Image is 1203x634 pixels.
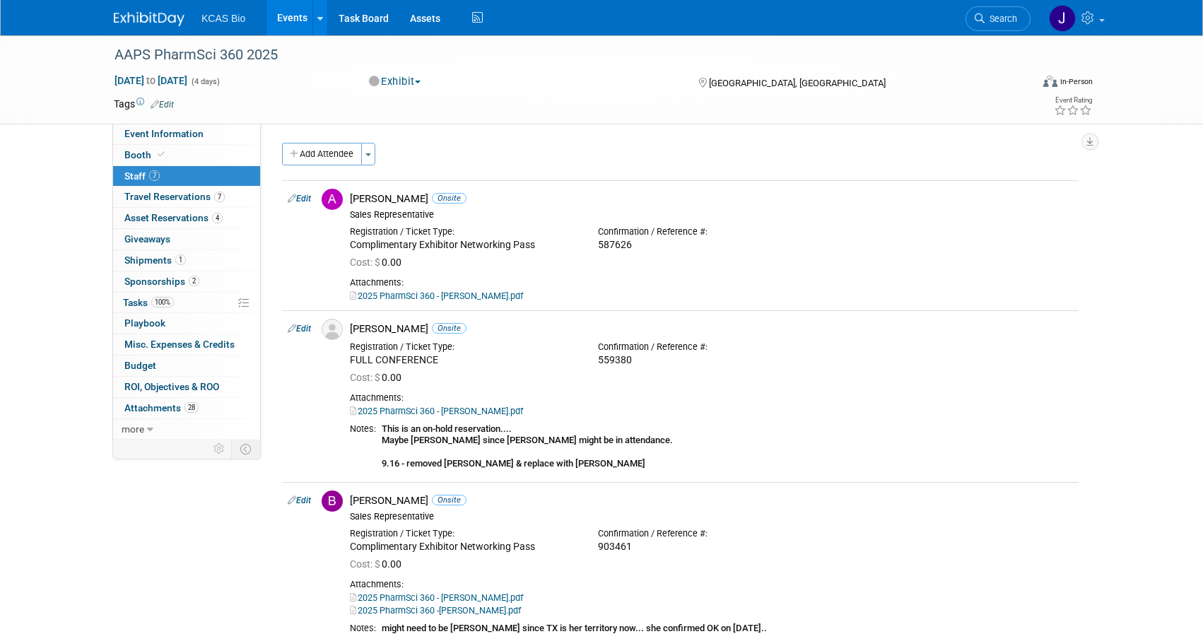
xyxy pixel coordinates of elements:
[113,293,260,313] a: Tasks100%
[322,189,343,210] img: A.jpg
[432,495,466,505] span: Onsite
[350,322,1073,336] div: [PERSON_NAME]
[214,192,225,202] span: 7
[124,233,170,245] span: Giveaways
[113,250,260,271] a: Shipments1
[350,192,1073,206] div: [PERSON_NAME]
[151,297,174,307] span: 100%
[113,334,260,355] a: Misc. Expenses & Credits
[432,193,466,204] span: Onsite
[350,511,1073,522] div: Sales Representative
[947,74,1093,95] div: Event Format
[124,128,204,139] span: Event Information
[124,254,186,266] span: Shipments
[113,145,260,165] a: Booth
[598,341,825,353] div: Confirmation / Reference #:
[113,166,260,187] a: Staff7
[364,74,426,89] button: Exhibit
[350,423,376,435] div: Notes:
[124,381,219,392] span: ROI, Objectives & ROO
[113,124,260,144] a: Event Information
[382,435,673,445] b: Maybe [PERSON_NAME] since [PERSON_NAME] might be in attendance.
[350,528,577,539] div: Registration / Ticket Type:
[350,277,1073,288] div: Attachments:
[350,372,407,383] span: 0.00
[124,276,199,287] span: Sponsorships
[322,491,343,512] img: B.jpg
[113,356,260,376] a: Budget
[966,6,1031,31] a: Search
[350,341,577,353] div: Registration / Ticket Type:
[350,257,407,268] span: 0.00
[350,605,521,616] a: 2025 PharmSci 360 -[PERSON_NAME].pdf
[1043,76,1057,87] img: Format-Inperson.png
[158,151,165,158] i: Booth reservation complete
[124,212,223,223] span: Asset Reservations
[110,42,1009,68] div: AAPS PharmSci 360 2025
[232,440,261,458] td: Toggle Event Tabs
[124,191,225,202] span: Travel Reservations
[113,271,260,292] a: Sponsorships2
[190,77,220,86] span: (4 days)
[350,226,577,237] div: Registration / Ticket Type:
[123,297,174,308] span: Tasks
[184,402,199,413] span: 28
[350,239,577,252] div: Complimentary Exhibitor Networking Pass
[1049,5,1076,32] img: Jason Hannah
[124,149,168,160] span: Booth
[114,12,184,26] img: ExhibitDay
[122,423,144,435] span: more
[350,290,523,301] a: 2025 PharmSci 360 - [PERSON_NAME].pdf
[382,623,767,633] b: might need to be [PERSON_NAME] since TX is her territory now... she confirmed OK on [DATE]..
[382,458,645,469] b: 9.16 - removed [PERSON_NAME] & replace with [PERSON_NAME]
[350,354,577,367] div: FULL CONFERENCE
[207,440,232,458] td: Personalize Event Tab Strip
[113,208,260,228] a: Asset Reservations4
[114,97,174,111] td: Tags
[212,213,223,223] span: 4
[350,494,1073,507] div: [PERSON_NAME]
[350,392,1073,404] div: Attachments:
[985,13,1017,24] span: Search
[350,209,1073,221] div: Sales Representative
[350,406,523,416] a: 2025 PharmSci 360 - [PERSON_NAME].pdf
[382,423,512,434] b: This is an on-hold reservation....
[350,257,382,268] span: Cost: $
[124,402,199,413] span: Attachments
[124,360,156,371] span: Budget
[113,313,260,334] a: Playbook
[322,319,343,340] img: Associate-Profile-5.png
[113,377,260,397] a: ROI, Objectives & ROO
[432,323,466,334] span: Onsite
[350,558,382,570] span: Cost: $
[709,78,886,88] span: [GEOGRAPHIC_DATA], [GEOGRAPHIC_DATA]
[598,528,825,539] div: Confirmation / Reference #:
[288,194,311,204] a: Edit
[282,143,362,165] button: Add Attendee
[124,317,165,329] span: Playbook
[350,541,577,553] div: Complimentary Exhibitor Networking Pass
[350,558,407,570] span: 0.00
[1054,97,1092,104] div: Event Rating
[175,254,186,265] span: 1
[113,229,260,250] a: Giveaways
[1060,76,1093,87] div: In-Person
[113,398,260,418] a: Attachments28
[124,170,160,182] span: Staff
[598,239,825,252] div: 587626
[288,324,311,334] a: Edit
[598,226,825,237] div: Confirmation / Reference #:
[113,187,260,207] a: Travel Reservations7
[144,75,158,86] span: to
[149,170,160,181] span: 7
[113,419,260,440] a: more
[598,541,825,553] div: 903461
[114,74,188,87] span: [DATE] [DATE]
[124,339,235,350] span: Misc. Expenses & Credits
[350,579,1073,590] div: Attachments:
[350,623,376,634] div: Notes:
[350,592,523,603] a: 2025 PharmSci 360 - [PERSON_NAME].pdf
[288,495,311,505] a: Edit
[598,354,825,367] div: 559380
[151,100,174,110] a: Edit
